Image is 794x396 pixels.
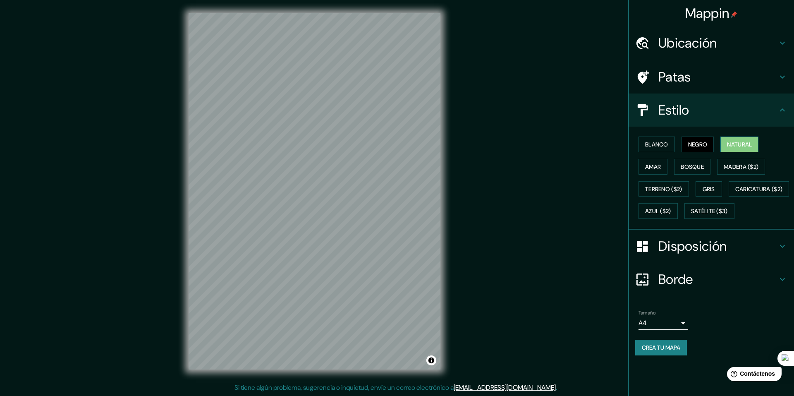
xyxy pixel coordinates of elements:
[642,344,680,351] font: Crea tu mapa
[639,317,688,330] div: A4
[720,364,785,387] iframe: Lanzador de widgets de ayuda
[681,163,704,170] font: Bosque
[688,141,708,148] font: Negro
[639,137,675,152] button: Blanco
[684,203,734,219] button: Satélite ($3)
[189,13,440,370] canvas: Mapa
[703,185,715,193] font: Gris
[720,137,758,152] button: Natural
[658,68,691,86] font: Patas
[629,230,794,263] div: Disposición
[234,383,454,392] font: Si tiene algún problema, sugerencia o inquietud, envíe un correo electrónico a
[639,159,667,175] button: Amar
[635,340,687,355] button: Crea tu mapa
[645,208,671,215] font: Azul ($2)
[658,271,693,288] font: Borde
[729,181,789,197] button: Caricatura ($2)
[639,181,689,197] button: Terreno ($2)
[658,101,689,119] font: Estilo
[557,383,558,392] font: .
[724,163,758,170] font: Madera ($2)
[658,238,727,255] font: Disposición
[629,94,794,127] div: Estilo
[696,181,722,197] button: Gris
[682,137,714,152] button: Negro
[658,34,717,52] font: Ubicación
[645,163,661,170] font: Amar
[629,263,794,296] div: Borde
[639,319,647,327] font: A4
[645,185,682,193] font: Terreno ($2)
[674,159,710,175] button: Bosque
[454,383,556,392] a: [EMAIL_ADDRESS][DOMAIN_NAME]
[639,203,678,219] button: Azul ($2)
[629,26,794,60] div: Ubicación
[717,159,765,175] button: Madera ($2)
[629,60,794,94] div: Patas
[685,5,729,22] font: Mappin
[731,11,737,18] img: pin-icon.png
[727,141,752,148] font: Natural
[645,141,668,148] font: Blanco
[735,185,783,193] font: Caricatura ($2)
[556,383,557,392] font: .
[639,310,655,316] font: Tamaño
[426,355,436,365] button: Activar o desactivar atribución
[558,383,560,392] font: .
[691,208,728,215] font: Satélite ($3)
